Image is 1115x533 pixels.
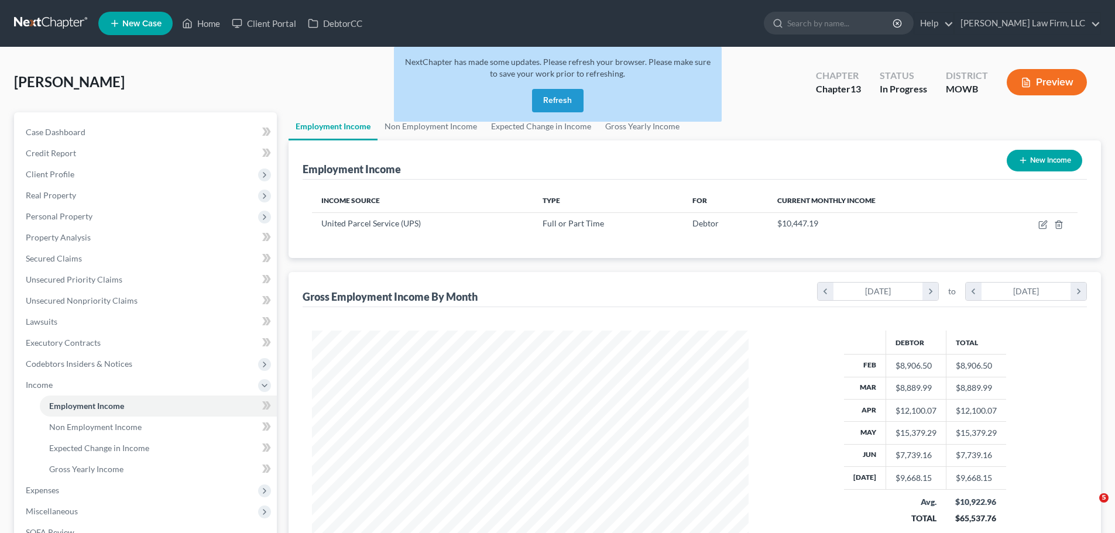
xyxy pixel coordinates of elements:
span: $10,447.19 [777,218,818,228]
a: Expected Change in Income [40,438,277,459]
span: Property Analysis [26,232,91,242]
span: Unsecured Nonpriority Claims [26,295,138,305]
span: Full or Part Time [543,218,604,228]
span: Type [543,196,560,205]
span: Case Dashboard [26,127,85,137]
a: Gross Yearly Income [40,459,277,480]
a: Unsecured Nonpriority Claims [16,290,277,311]
span: Gross Yearly Income [49,464,123,474]
i: chevron_right [1071,283,1086,300]
span: Credit Report [26,148,76,158]
a: Case Dashboard [16,122,277,143]
td: $8,889.99 [946,377,1006,399]
div: $15,379.29 [896,427,936,439]
a: Credit Report [16,143,277,164]
a: Client Portal [226,13,302,34]
a: [PERSON_NAME] Law Firm, LLC [955,13,1100,34]
th: Mar [844,377,886,399]
span: Lawsuits [26,317,57,326]
span: Unsecured Priority Claims [26,274,122,284]
a: Lawsuits [16,311,277,332]
td: $8,906.50 [946,355,1006,377]
span: to [948,286,956,297]
a: Executory Contracts [16,332,277,353]
span: Client Profile [26,169,74,179]
td: $15,379.29 [946,422,1006,444]
button: Refresh [532,89,584,112]
span: 5 [1099,493,1109,503]
span: Income Source [321,196,380,205]
div: [DATE] [833,283,923,300]
th: Feb [844,355,886,377]
div: $8,906.50 [896,360,936,372]
input: Search by name... [787,12,894,34]
button: New Income [1007,150,1082,171]
a: Employment Income [40,396,277,417]
i: chevron_left [966,283,982,300]
span: Codebtors Insiders & Notices [26,359,132,369]
div: $7,739.16 [896,449,936,461]
span: For [692,196,707,205]
a: DebtorCC [302,13,368,34]
div: MOWB [946,82,988,96]
div: Chapter [816,82,861,96]
span: Real Property [26,190,76,200]
span: Executory Contracts [26,338,101,348]
button: Preview [1007,69,1087,95]
span: Income [26,380,53,390]
span: New Case [122,19,162,28]
span: [PERSON_NAME] [14,73,125,90]
th: Total [946,331,1006,354]
td: $12,100.07 [946,399,1006,421]
span: Non Employment Income [49,422,142,432]
a: Property Analysis [16,227,277,248]
th: Apr [844,399,886,421]
div: Employment Income [303,162,401,176]
div: $8,889.99 [896,382,936,394]
span: Secured Claims [26,253,82,263]
span: Expected Change in Income [49,443,149,453]
th: [DATE] [844,467,886,489]
span: Expenses [26,485,59,495]
div: In Progress [880,82,927,96]
div: Chapter [816,69,861,82]
div: Status [880,69,927,82]
th: Jun [844,444,886,466]
div: Gross Employment Income By Month [303,290,478,304]
th: May [844,422,886,444]
span: United Parcel Service (UPS) [321,218,421,228]
span: NextChapter has made some updates. Please refresh your browser. Please make sure to save your wor... [405,57,711,78]
span: Personal Property [26,211,92,221]
div: $65,537.76 [955,513,997,524]
span: Miscellaneous [26,506,78,516]
a: Non Employment Income [378,112,484,140]
div: District [946,69,988,82]
i: chevron_left [818,283,833,300]
a: Employment Income [289,112,378,140]
div: $9,668.15 [896,472,936,484]
div: Avg. [895,496,936,508]
span: 13 [850,83,861,94]
iframe: Intercom live chat [1075,493,1103,521]
a: Home [176,13,226,34]
td: $7,739.16 [946,444,1006,466]
span: Current Monthly Income [777,196,876,205]
div: $10,922.96 [955,496,997,508]
i: chevron_right [922,283,938,300]
a: Secured Claims [16,248,277,269]
span: Debtor [692,218,719,228]
th: Debtor [886,331,946,354]
td: $9,668.15 [946,467,1006,489]
a: Unsecured Priority Claims [16,269,277,290]
a: Non Employment Income [40,417,277,438]
div: TOTAL [895,513,936,524]
span: Employment Income [49,401,124,411]
div: [DATE] [982,283,1071,300]
a: Help [914,13,953,34]
div: $12,100.07 [896,405,936,417]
